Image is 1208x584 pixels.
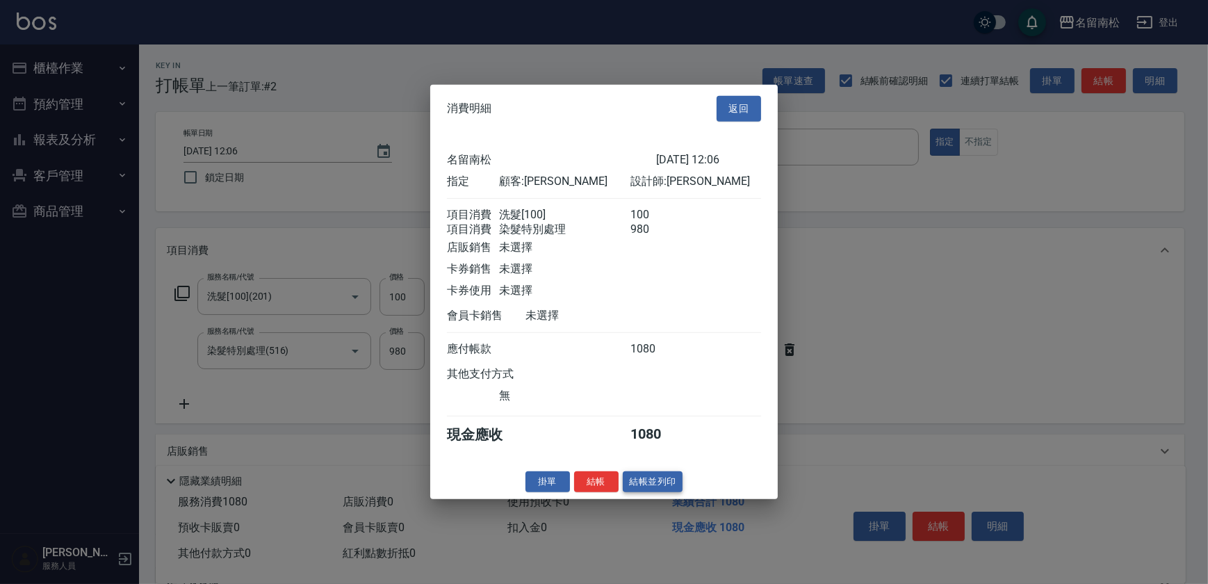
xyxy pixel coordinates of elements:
div: 項目消費 [447,222,499,236]
div: 洗髮[100] [499,207,630,222]
span: 消費明細 [447,102,491,115]
button: 返回 [717,96,761,122]
div: 未選擇 [499,240,630,254]
div: 指定 [447,174,499,188]
div: 名留南松 [447,152,656,167]
div: 設計師: [PERSON_NAME] [630,174,761,188]
div: 店販銷售 [447,240,499,254]
div: 染髮特別處理 [499,222,630,236]
div: 100 [630,207,683,222]
button: 結帳 [574,471,619,492]
div: 項目消費 [447,207,499,222]
div: 無 [499,388,630,403]
div: 卡券使用 [447,283,499,298]
div: 其他支付方式 [447,366,552,381]
div: 應付帳款 [447,341,499,356]
div: 顧客: [PERSON_NAME] [499,174,630,188]
button: 掛單 [525,471,570,492]
div: 1080 [630,425,683,444]
div: 現金應收 [447,425,525,444]
div: 會員卡銷售 [447,308,525,323]
div: 未選擇 [499,283,630,298]
div: 1080 [630,341,683,356]
div: 卡券銷售 [447,261,499,276]
div: 未選擇 [525,308,656,323]
div: 980 [630,222,683,236]
div: 未選擇 [499,261,630,276]
button: 結帳並列印 [623,471,683,492]
div: [DATE] 12:06 [656,152,761,167]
